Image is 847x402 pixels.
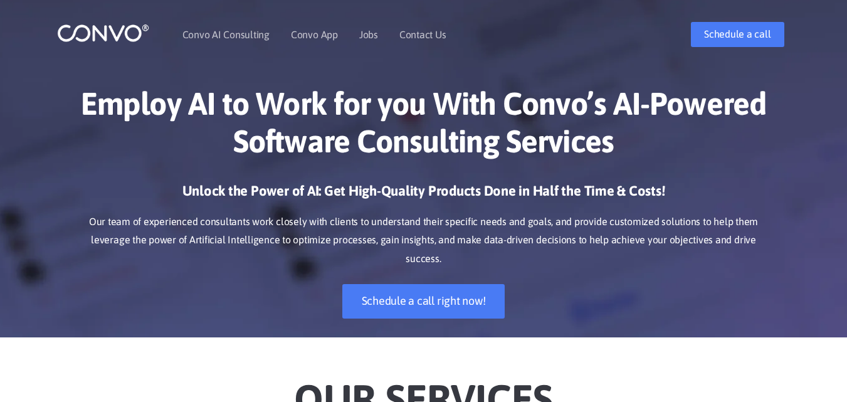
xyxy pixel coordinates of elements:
[76,182,772,209] h3: Unlock the Power of AI: Get High-Quality Products Done in Half the Time & Costs!
[182,29,270,40] a: Convo AI Consulting
[76,213,772,269] p: Our team of experienced consultants work closely with clients to understand their specific needs ...
[359,29,378,40] a: Jobs
[342,284,505,319] a: Schedule a call right now!
[76,85,772,169] h1: Employ AI to Work for you With Convo’s AI-Powered Software Consulting Services
[399,29,446,40] a: Contact Us
[291,29,338,40] a: Convo App
[691,22,784,47] a: Schedule a call
[57,23,149,43] img: logo_1.png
